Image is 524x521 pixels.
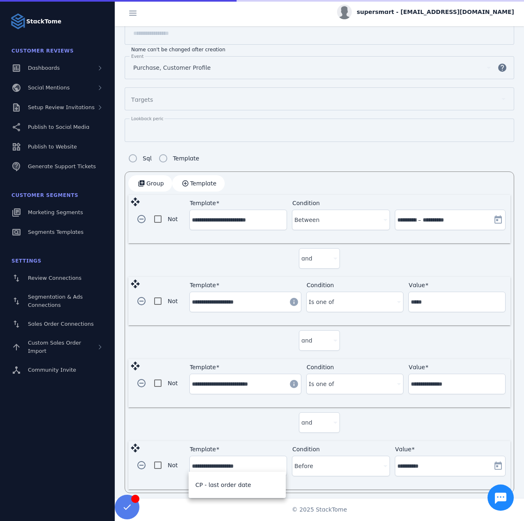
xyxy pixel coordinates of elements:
[490,212,506,228] button: Open calendar
[166,378,178,388] label: Not
[131,54,146,59] mat-label: Events
[5,138,110,156] a: Publish to Website
[190,181,216,186] span: Template
[11,192,78,198] span: Customer Segments
[131,96,153,103] mat-label: Targets
[292,505,347,514] span: © 2025 StackTome
[28,85,70,91] span: Social Mentions
[146,181,164,186] span: Group
[131,45,226,53] mat-hint: Name can't be changed after creation
[307,364,334,370] mat-label: Condition
[125,87,514,119] mat-form-field: Segment targets
[301,418,312,427] span: and
[409,282,425,288] mat-label: Value
[133,63,211,73] span: Purchase, Customer Profile
[192,379,284,389] input: Template
[409,364,425,370] mat-label: Value
[395,446,412,452] mat-label: Value
[190,364,216,370] mat-label: Template
[28,104,95,110] span: Setup Review Invitations
[5,223,110,241] a: Segments Templates
[28,229,84,235] span: Segments Templates
[141,153,152,163] label: Sql
[192,215,285,225] input: Template
[28,209,83,215] span: Marketing Segments
[357,8,514,16] span: supersmart - [EMAIL_ADDRESS][DOMAIN_NAME]
[166,296,178,306] label: Not
[10,13,26,30] img: Logo image
[28,321,93,327] span: Sales Order Connections
[5,158,110,176] a: Generate Support Tickets
[490,458,506,474] button: Open calendar
[125,21,514,53] mat-form-field: Segment name
[192,461,285,471] input: Template
[309,297,334,307] span: Is one of
[492,63,512,73] mat-icon: help
[301,336,312,345] span: and
[5,315,110,333] a: Sales Order Connections
[294,461,313,471] span: Before
[307,282,334,288] mat-label: Condition
[289,379,299,389] mat-icon: info
[301,254,312,263] span: and
[192,297,284,307] input: Template
[5,289,110,313] a: Segmentation & Ads Connections
[289,297,299,307] mat-icon: info
[125,56,514,87] mat-form-field: Segment events
[131,116,167,121] mat-label: Lookback period
[190,446,216,452] mat-label: Template
[292,200,320,206] mat-label: Condition
[190,200,216,206] mat-label: Template
[166,460,178,470] label: Not
[190,282,216,288] mat-label: Template
[309,379,334,389] span: Is one of
[28,144,77,150] span: Publish to Website
[125,150,199,167] mat-radio-group: Segment config type
[337,5,514,19] button: supersmart - [EMAIL_ADDRESS][DOMAIN_NAME]
[294,215,319,225] span: Between
[128,175,172,192] button: Group
[5,118,110,136] a: Publish to Social Media
[5,269,110,287] a: Review Connections
[337,5,352,19] img: profile.jpg
[5,361,110,379] a: Community Invite
[172,175,225,192] button: Template
[11,258,41,264] span: Settings
[166,214,178,224] label: Not
[28,163,96,169] span: Generate Support Tickets
[11,48,74,54] span: Customer Reviews
[28,124,89,130] span: Publish to Social Media
[171,153,199,163] label: Template
[28,65,60,71] span: Dashboards
[292,446,320,452] mat-label: Condition
[418,215,421,225] span: –
[28,275,82,281] span: Review Connections
[28,367,76,373] span: Community Invite
[28,340,81,354] span: Custom Sales Order Import
[195,480,251,490] span: CP - last order date
[26,17,62,26] strong: StackTome
[5,203,110,222] a: Marketing Segments
[28,294,83,308] span: Segmentation & Ads Connections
